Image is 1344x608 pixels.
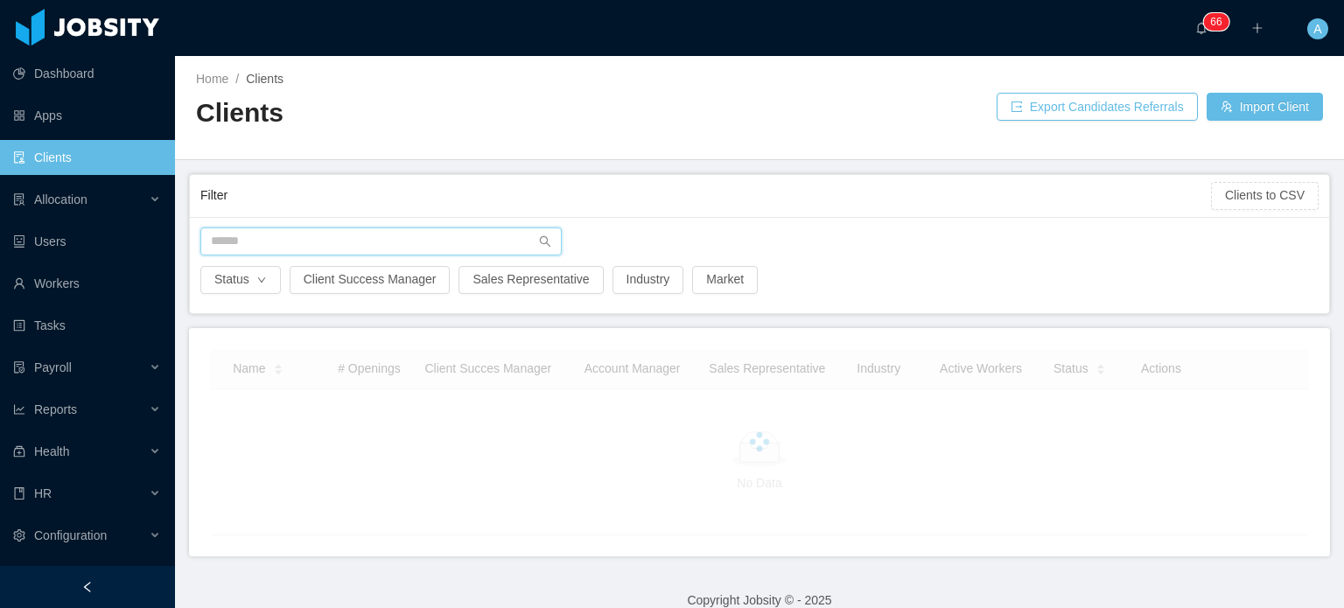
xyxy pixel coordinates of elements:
[997,93,1198,121] button: icon: exportExport Candidates Referrals
[13,308,161,343] a: icon: profileTasks
[1211,182,1319,210] button: Clients to CSV
[1203,13,1228,31] sup: 66
[200,266,281,294] button: Statusicon: down
[1313,18,1321,39] span: A
[13,361,25,374] i: icon: file-protect
[196,72,228,86] a: Home
[612,266,684,294] button: Industry
[13,529,25,542] i: icon: setting
[13,56,161,91] a: icon: pie-chartDashboard
[1216,13,1222,31] p: 6
[246,72,283,86] span: Clients
[34,486,52,500] span: HR
[1207,93,1323,121] button: icon: usergroup-addImport Client
[13,98,161,133] a: icon: appstoreApps
[13,445,25,458] i: icon: medicine-box
[13,193,25,206] i: icon: solution
[13,487,25,500] i: icon: book
[539,235,551,248] i: icon: search
[692,266,758,294] button: Market
[34,402,77,416] span: Reports
[458,266,603,294] button: Sales Representative
[13,266,161,301] a: icon: userWorkers
[13,140,161,175] a: icon: auditClients
[34,192,87,206] span: Allocation
[200,179,1211,212] div: Filter
[1210,13,1216,31] p: 6
[34,360,72,374] span: Payroll
[1195,22,1207,34] i: icon: bell
[34,528,107,542] span: Configuration
[34,444,69,458] span: Health
[196,95,759,131] h2: Clients
[13,224,161,259] a: icon: robotUsers
[290,266,451,294] button: Client Success Manager
[13,403,25,416] i: icon: line-chart
[235,72,239,86] span: /
[1251,22,1263,34] i: icon: plus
